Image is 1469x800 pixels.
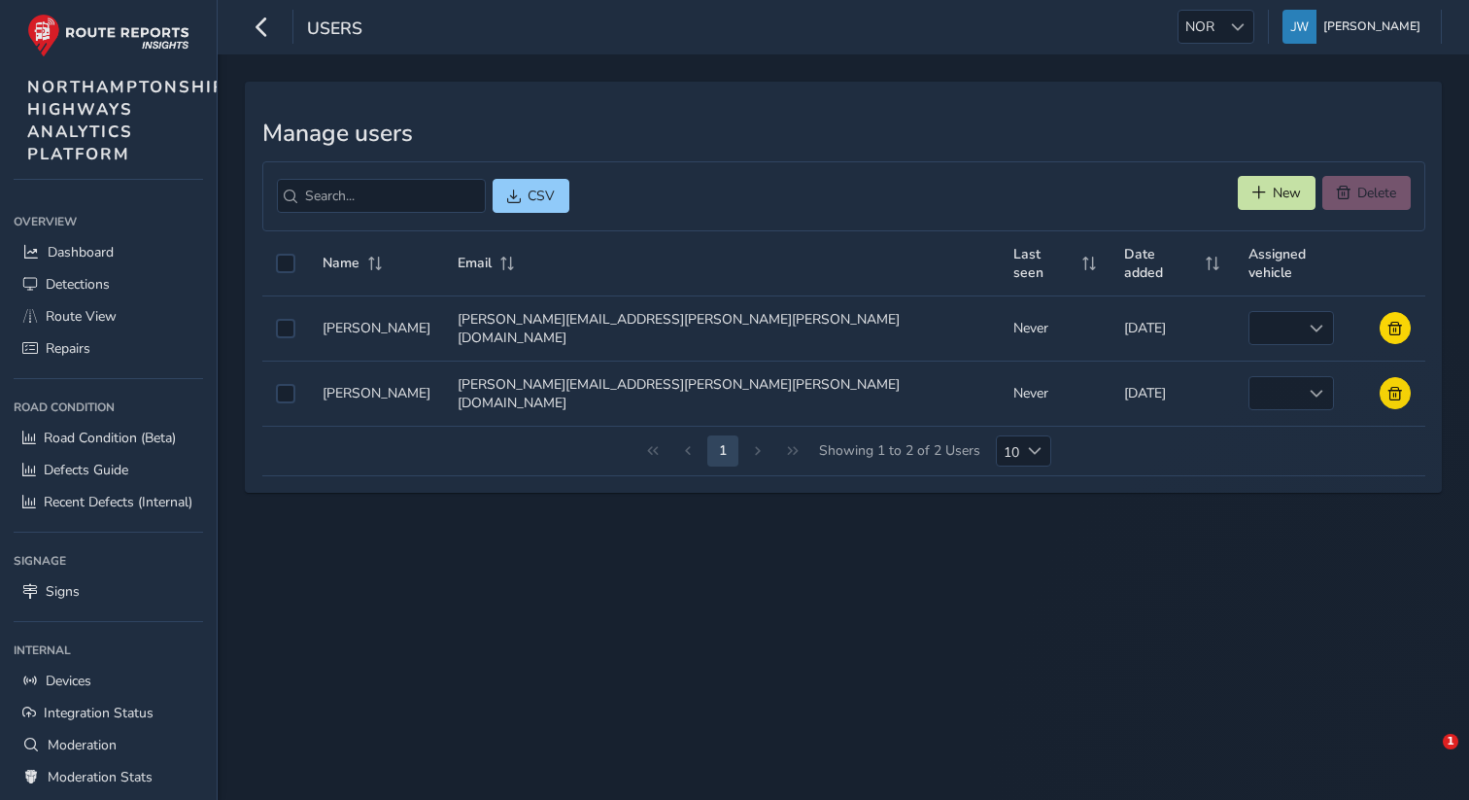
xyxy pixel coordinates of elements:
[14,268,203,300] a: Detections
[277,179,486,213] input: Search...
[1110,296,1234,361] td: [DATE]
[1000,296,1110,361] td: Never
[46,582,80,601] span: Signs
[44,461,128,479] span: Defects Guide
[46,339,90,358] span: Repairs
[528,187,555,205] span: CSV
[27,14,189,57] img: rr logo
[493,179,569,213] button: CSV
[44,429,176,447] span: Road Condition (Beta)
[1238,176,1315,210] button: New
[1282,10,1427,44] button: [PERSON_NAME]
[812,435,987,467] span: Showing 1 to 2 of 2 Users
[48,243,114,261] span: Dashboard
[48,768,153,786] span: Moderation Stats
[46,275,110,294] span: Detections
[48,736,117,754] span: Moderation
[14,422,203,454] a: Road Condition (Beta)
[309,296,444,361] td: [PERSON_NAME]
[1443,734,1458,749] span: 1
[1323,10,1420,44] span: [PERSON_NAME]
[14,729,203,761] a: Moderation
[1179,11,1221,43] span: NOR
[1110,361,1234,426] td: [DATE]
[14,300,203,332] a: Route View
[1000,361,1110,426] td: Never
[1273,184,1301,202] span: New
[14,236,203,268] a: Dashboard
[14,486,203,518] a: Recent Defects (Internal)
[14,393,203,422] div: Road Condition
[276,319,295,338] div: Select auth0|68a48cf561d39d3465ffc3e2
[46,672,91,690] span: Devices
[14,636,203,665] div: Internal
[14,207,203,236] div: Overview
[14,546,203,575] div: Signage
[1019,436,1051,466] div: Choose
[458,254,492,272] span: Email
[309,361,444,426] td: [PERSON_NAME]
[44,493,192,511] span: Recent Defects (Internal)
[1124,245,1197,282] span: Date added
[1282,10,1316,44] img: diamond-layout
[27,76,238,165] span: NORTHAMPTONSHIRE HIGHWAYS ANALYTICS PLATFORM
[1013,245,1074,282] span: Last seen
[46,307,117,326] span: Route View
[262,120,1425,148] h3: Manage users
[1403,734,1450,781] iframe: Intercom live chat
[276,384,295,403] div: Select auth0|68a48cda59af9c2b55bf2974
[323,254,359,272] span: Name
[14,575,203,608] a: Signs
[997,436,1019,466] span: 10
[444,296,1000,361] td: [PERSON_NAME][EMAIL_ADDRESS][PERSON_NAME][PERSON_NAME][DOMAIN_NAME]
[14,332,203,365] a: Repairs
[307,17,362,44] span: Users
[14,454,203,486] a: Defects Guide
[14,761,203,793] a: Moderation Stats
[1248,245,1352,282] span: Assigned vehicle
[444,361,1000,426] td: [PERSON_NAME][EMAIL_ADDRESS][PERSON_NAME][PERSON_NAME][DOMAIN_NAME]
[14,665,203,697] a: Devices
[14,697,203,729] a: Integration Status
[44,704,154,722] span: Integration Status
[707,435,738,467] button: Page 2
